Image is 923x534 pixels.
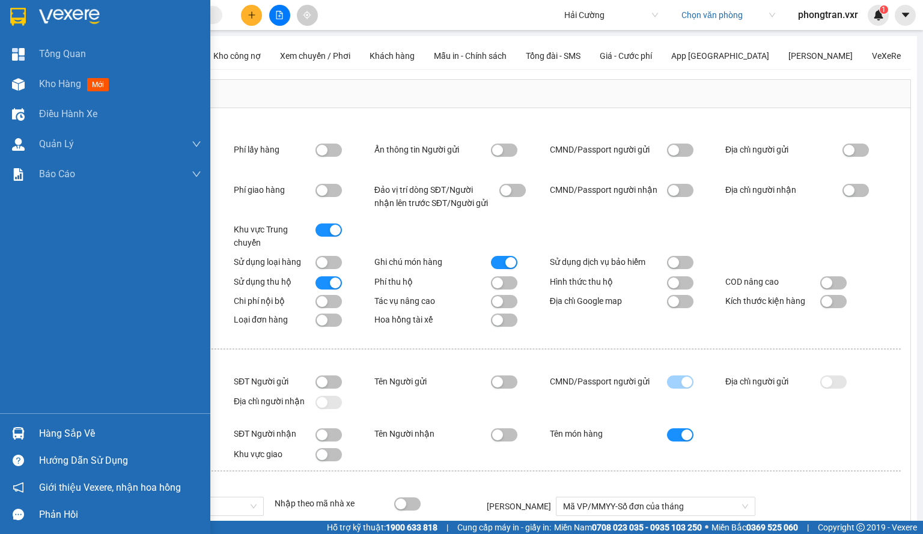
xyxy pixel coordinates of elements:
[13,455,24,466] span: question-circle
[900,10,911,20] span: caret-down
[39,136,74,151] span: Quản Lý
[269,5,290,26] button: file-add
[248,11,256,19] span: plus
[12,108,25,121] img: warehouse-icon
[374,143,492,156] div: Ẩn thông tin Người gửi
[550,294,667,308] div: Địa chỉ Google map
[374,255,492,269] div: Ghi chú món hàng
[192,139,201,149] span: down
[234,427,315,440] div: SĐT Người nhận
[550,275,667,288] div: Hình thức thu hộ
[374,375,492,388] div: Tên Người gửi
[856,523,865,532] span: copyright
[550,255,667,269] div: Sử dụng dịch vụ bảo hiểm
[297,5,318,26] button: aim
[12,168,25,181] img: solution-icon
[39,425,201,443] div: Hàng sắp về
[600,51,652,61] span: Giá - Cước phí
[58,124,409,137] div: Ẩn / hiện trường thông tin
[87,78,109,91] span: mới
[327,521,437,534] span: Hỗ trợ kỹ thuật:
[39,480,181,495] span: Giới thiệu Vexere, nhận hoa hồng
[13,509,24,520] span: message
[234,375,315,388] div: SĐT Người gửi
[39,106,97,121] span: Điều hành xe
[550,427,667,440] div: Tên món hàng
[563,497,748,515] span: Mã VP/MMYY-Số đơn của tháng
[275,11,284,19] span: file-add
[39,452,201,470] div: Hướng dẫn sử dụng
[39,46,86,61] span: Tổng Quan
[374,294,492,308] div: Tác vụ nâng cao
[564,6,658,24] span: Hải Cường
[725,183,842,196] div: Địa chỉ người nhận
[550,375,667,388] div: CMND/Passport người gửi
[434,51,507,61] span: Mẫu in - Chính sách
[12,48,25,61] img: dashboard-icon
[725,294,820,308] div: Kích thước kiện hàng
[725,375,820,388] div: Địa chỉ người gửi
[39,166,75,181] span: Báo cáo
[374,427,492,440] div: Tên Người nhận
[49,80,910,108] div: Màn hình nhập đơn hàng
[895,5,916,26] button: caret-down
[725,275,820,288] div: COD nâng cao
[554,521,702,534] span: Miền Nam
[725,143,842,156] div: Địa chỉ người gửi
[234,313,315,326] div: Loại đơn hàng
[192,169,201,179] span: down
[374,275,492,288] div: Phí thu hộ
[280,51,350,61] span: Xem chuyến / Phơi
[386,523,437,532] strong: 1900 633 818
[807,521,809,534] span: |
[271,497,391,510] div: Nhập theo mã nhà xe
[12,138,25,151] img: warehouse-icon
[241,5,262,26] button: plus
[234,223,315,249] div: Khu vực Trung chuyển
[746,523,798,532] strong: 0369 525 060
[550,183,667,196] div: CMND/Passport người nhận
[592,523,702,532] strong: 0708 023 035 - 0935 103 250
[873,10,884,20] img: icon-new-feature
[788,7,868,22] span: phongtran.vxr
[446,521,448,534] span: |
[13,482,24,493] span: notification
[550,143,667,156] div: CMND/Passport người gửi
[705,525,708,530] span: ⚪️
[374,183,492,210] div: Đảo vị trí dòng SĐT/Người nhận lên trước SĐT/Người gửi
[234,255,315,269] div: Sử dụng loại hàng
[12,78,25,91] img: warehouse-icon
[882,5,886,14] span: 1
[374,313,492,326] div: Hoa hồng tài xế
[12,427,25,440] img: warehouse-icon
[788,49,853,62] div: [PERSON_NAME]
[487,502,551,511] span: [PERSON_NAME]
[39,78,81,90] span: Kho hàng
[234,294,315,308] div: Chi phí nội bộ
[234,448,315,461] div: Khu vực giao
[457,521,551,534] span: Cung cấp máy in - giấy in:
[872,49,901,62] div: VeXeRe
[370,49,415,62] div: Khách hàng
[526,51,580,61] span: Tổng đài - SMS
[234,183,315,196] div: Phí giao hàng
[234,275,315,288] div: Sử dụng thu hộ
[303,11,311,19] span: aim
[711,521,798,534] span: Miền Bắc
[234,143,315,156] div: Phí lấy hàng
[39,506,201,524] div: Phản hồi
[671,49,769,62] div: App [GEOGRAPHIC_DATA]
[10,8,26,26] img: logo-vxr
[213,49,261,62] div: Kho công nợ
[880,5,888,14] sup: 1
[234,395,315,408] div: Địa chỉ người nhận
